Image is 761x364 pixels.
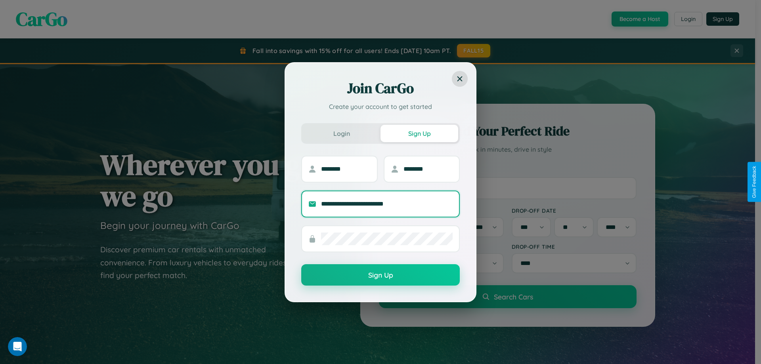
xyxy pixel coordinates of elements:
div: Give Feedback [751,166,757,198]
h2: Join CarGo [301,79,460,98]
button: Sign Up [301,264,460,286]
button: Sign Up [380,125,458,142]
iframe: Intercom live chat [8,337,27,356]
p: Create your account to get started [301,102,460,111]
button: Login [303,125,380,142]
